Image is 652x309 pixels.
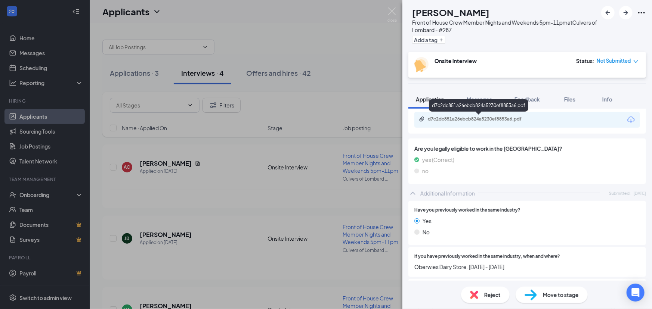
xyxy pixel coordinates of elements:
div: d7c2dc851a26ebcb824a5230ef8853a6.pdf [428,116,532,122]
span: Oberwies Dairy Store. [DATE] - [DATE] [414,263,640,271]
div: d7c2dc851a26ebcb824a5230ef8853a6.pdf [429,99,528,112]
span: Yes [423,217,432,225]
span: yes (Correct) [422,156,454,164]
span: no [422,167,429,175]
div: Open Intercom Messenger [627,284,645,302]
span: Messages [467,96,492,103]
span: Reject [484,291,501,299]
span: Are you legally eligible to work in the [GEOGRAPHIC_DATA]? [414,144,640,153]
svg: Download [627,115,636,124]
span: Not Submitted [597,57,631,65]
span: down [633,59,639,64]
button: PlusAdd a tag [412,36,445,44]
span: Move to stage [543,291,579,299]
svg: ChevronUp [408,189,417,198]
span: [DATE] [634,190,646,196]
span: Submitted: [609,190,631,196]
span: Have you previously worked in the same industry? [414,207,520,214]
b: Onsite Interview [435,57,477,64]
span: Info [602,96,612,103]
span: If you have previously worked in the same industry, when and where? [414,253,560,260]
span: Application [416,96,444,103]
button: ArrowLeftNew [601,6,615,19]
svg: ArrowRight [621,8,630,17]
svg: Paperclip [419,116,425,122]
div: Additional Information [420,190,475,197]
a: Paperclipd7c2dc851a26ebcb824a5230ef8853a6.pdf [419,116,540,123]
span: No [423,228,430,236]
svg: Ellipses [637,8,646,17]
div: Status : [576,57,594,65]
svg: ArrowLeftNew [603,8,612,17]
span: Feedback [515,96,540,103]
svg: Plus [439,38,444,42]
div: Front of House Crew Member Nights and Weekends 5pm-11pm at Culvers of Lombard - #287 [412,19,597,34]
h1: [PERSON_NAME] [412,6,489,19]
button: ArrowRight [619,6,633,19]
span: Files [564,96,575,103]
